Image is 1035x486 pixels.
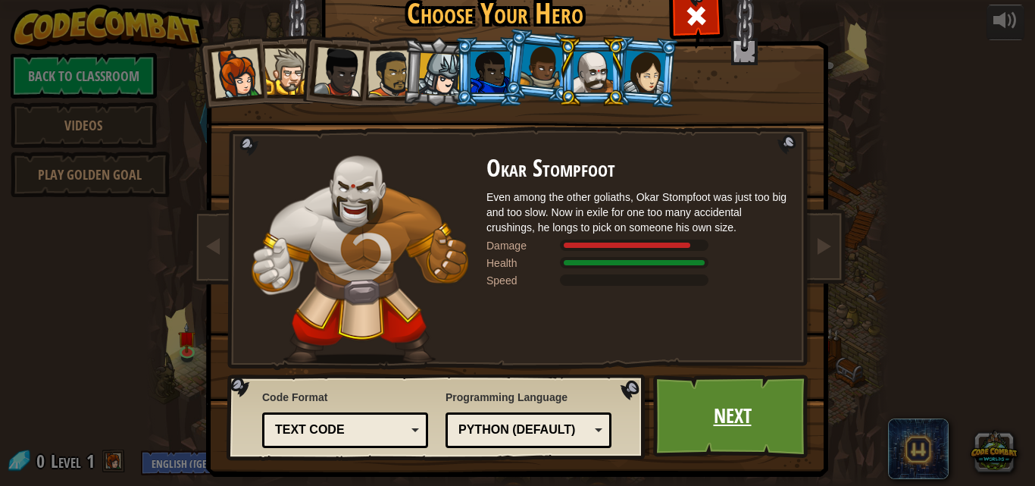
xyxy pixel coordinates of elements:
[486,190,790,235] div: Even among the other goliaths, Okar Stompfoot was just too big and too slow. Now in exile for one...
[458,422,589,439] div: Python (Default)
[275,422,406,439] div: Text code
[486,256,562,271] div: Health
[297,32,371,106] li: Lady Ida Justheart
[486,273,562,288] div: Speed
[446,390,611,405] span: Programming Language
[486,155,790,182] h2: Okar Stompfoot
[558,37,626,106] li: Okar Stompfoot
[486,256,790,271] div: Gains 200% of listed Warrior armor health.
[249,35,317,104] li: Sir Tharin Thunderfist
[252,155,467,364] img: goliath-pose.png
[227,375,649,461] img: language-selector-background.png
[351,36,421,107] li: Alejandro the Duelist
[486,238,790,253] div: Deals 160% of listed Warrior weapon damage.
[455,37,523,106] li: Gordon the Stalwart
[607,35,680,108] li: Illia Shieldsmith
[262,390,428,405] span: Code Format
[486,238,562,253] div: Damage
[653,375,811,458] a: Next
[502,28,577,104] li: Arryn Stonewall
[402,36,474,108] li: Hattori Hanzō
[486,273,790,288] div: Moves at 4 meters per second.
[194,34,268,108] li: Captain Anya Weston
